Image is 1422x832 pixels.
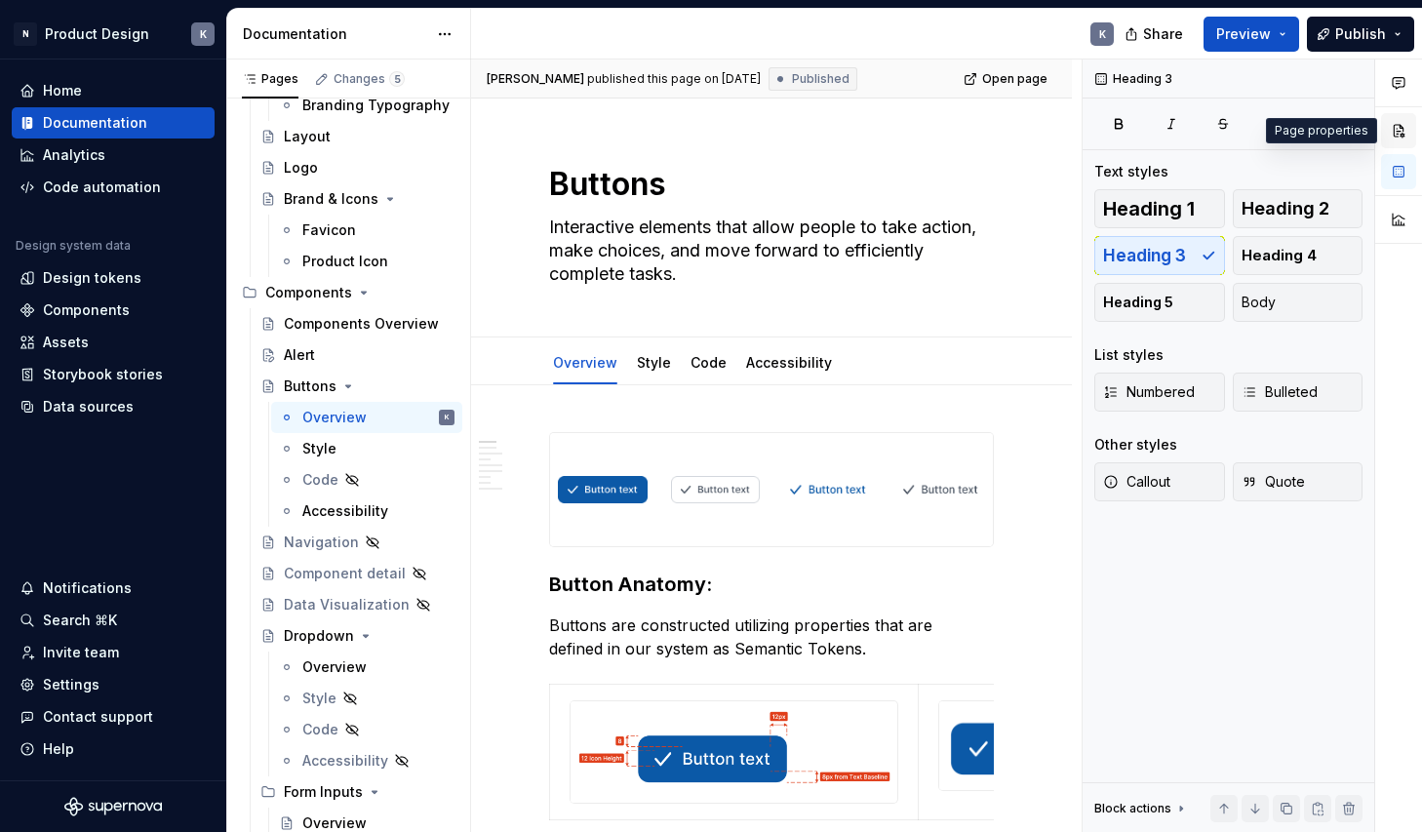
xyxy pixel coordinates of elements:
div: Form Inputs [284,782,363,802]
div: Block actions [1094,801,1171,816]
div: Components Overview [284,314,439,334]
a: Alert [253,339,462,371]
a: Navigation [253,527,462,558]
div: Data sources [43,397,134,416]
div: Analytics [43,145,105,165]
a: Components [12,295,215,326]
span: Heading 1 [1103,199,1195,218]
span: Heading 4 [1242,246,1317,265]
span: Callout [1103,472,1170,492]
div: Design system data [16,238,131,254]
a: Open page [958,65,1056,93]
div: Changes [334,71,405,87]
button: Numbered [1094,373,1225,412]
a: Style [271,683,462,714]
div: Form Inputs [253,776,462,808]
div: Help [43,739,74,759]
a: Style [271,433,462,464]
a: Accessibility [271,745,462,776]
span: Publish [1335,24,1386,44]
div: Invite team [43,643,119,662]
div: Buttons [284,376,336,396]
span: Bulleted [1242,382,1318,402]
div: Data Visualization [284,595,410,614]
span: Open page [982,71,1047,87]
a: Overview [553,354,617,371]
a: Brand & Icons [253,183,462,215]
svg: Supernova Logo [64,797,162,816]
button: Body [1233,283,1363,322]
div: Brand & Icons [284,189,378,209]
a: Code [271,714,462,745]
div: Components [234,277,462,308]
div: Product Icon [302,252,388,271]
a: Code automation [12,172,215,203]
span: [PERSON_NAME] [487,71,584,87]
div: Style [302,439,336,458]
div: Code automation [43,178,161,197]
span: 5 [389,71,405,87]
a: Layout [253,121,462,152]
a: Style [637,354,671,371]
a: Analytics [12,139,215,171]
span: Published [792,71,849,87]
span: Quote [1242,472,1305,492]
a: Invite team [12,637,215,668]
button: Heading 2 [1233,189,1363,228]
a: Home [12,75,215,106]
div: Components [43,300,130,320]
button: Notifications [12,573,215,604]
div: Other styles [1094,435,1177,455]
button: Help [12,733,215,765]
div: Accessibility [738,341,840,382]
div: Dropdown [284,626,354,646]
div: Code [302,720,338,739]
a: Data sources [12,391,215,422]
div: Logo [284,158,318,178]
button: Callout [1094,462,1225,501]
div: Navigation [284,533,359,552]
a: OverviewK [271,402,462,433]
div: K [200,26,207,42]
h3: Button Anatomy: [549,571,994,598]
a: Accessibility [746,354,832,371]
textarea: Buttons [545,161,990,208]
div: Notifications [43,578,132,598]
div: Overview [302,657,367,677]
span: Preview [1216,24,1271,44]
div: Page properties [1266,118,1377,143]
a: Documentation [12,107,215,139]
div: Accessibility [302,501,388,521]
div: Design tokens [43,268,141,288]
div: Style [302,689,336,708]
div: Favicon [302,220,356,240]
div: Settings [43,675,99,694]
span: Share [1143,24,1183,44]
div: Components [265,283,352,302]
button: Publish [1307,17,1414,52]
button: Quote [1233,462,1363,501]
img: 708821ab-6fac-4180-b013-fbc809927cd4.png [571,701,896,803]
a: Assets [12,327,215,358]
div: Contact support [43,707,153,727]
a: Branding Typography [271,90,462,121]
div: Documentation [43,113,147,133]
div: Block actions [1094,795,1189,822]
div: Overview [545,341,625,382]
a: Logo [253,152,462,183]
div: K [1099,26,1106,42]
a: Design tokens [12,262,215,294]
div: Code [302,470,338,490]
span: Heading 2 [1242,199,1329,218]
button: Search ⌘K [12,605,215,636]
textarea: Interactive elements that allow people to take action, make choices, and move forward to efficien... [545,212,990,290]
div: Home [43,81,82,100]
img: 4e780108-391a-4ea1-807d-575068933fe9.png [939,701,1265,790]
div: Accessibility [302,751,388,771]
div: N [14,22,37,46]
div: Layout [284,127,331,146]
div: Storybook stories [43,365,163,384]
button: Bulleted [1233,373,1363,412]
button: Heading 4 [1233,236,1363,275]
a: Accessibility [271,495,462,527]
